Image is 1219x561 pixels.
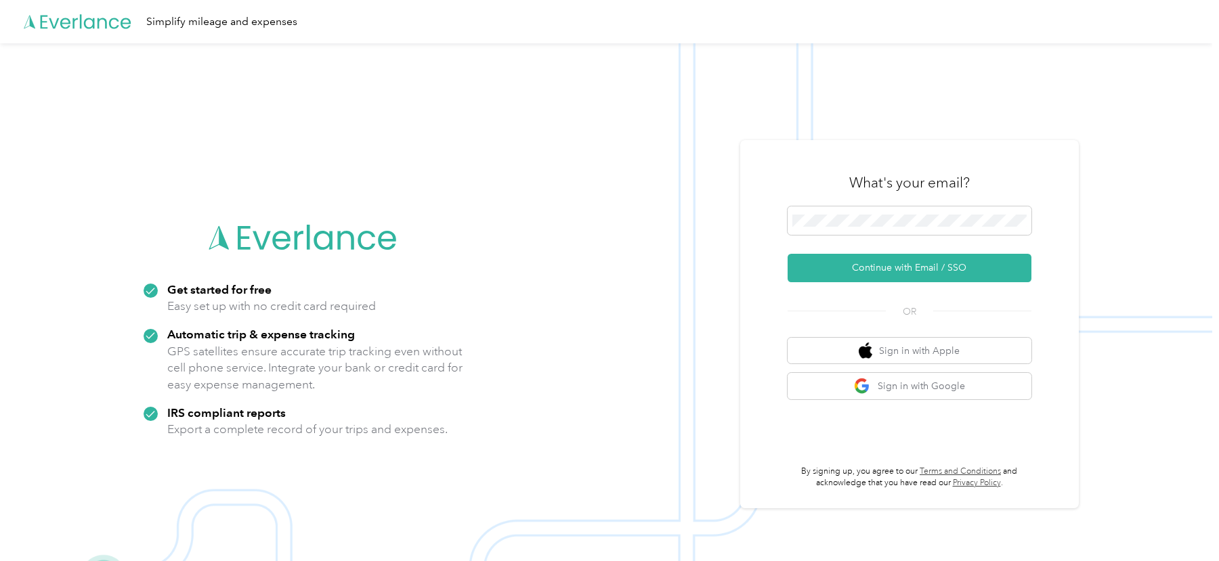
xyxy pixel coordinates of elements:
[788,338,1031,364] button: apple logoSign in with Apple
[146,14,297,30] div: Simplify mileage and expenses
[953,478,1001,488] a: Privacy Policy
[167,405,286,420] strong: IRS compliant reports
[849,173,970,192] h3: What's your email?
[167,298,376,315] p: Easy set up with no credit card required
[854,378,871,395] img: google logo
[167,421,448,438] p: Export a complete record of your trips and expenses.
[167,327,355,341] strong: Automatic trip & expense tracking
[886,305,933,319] span: OR
[920,466,1001,476] a: Terms and Conditions
[167,343,463,393] p: GPS satellites ensure accurate trip tracking even without cell phone service. Integrate your bank...
[1143,485,1219,561] iframe: Everlance-gr Chat Button Frame
[859,342,872,359] img: apple logo
[788,254,1031,282] button: Continue with Email / SSO
[788,373,1031,399] button: google logoSign in with Google
[167,282,272,296] strong: Get started for free
[788,466,1031,489] p: By signing up, you agree to our and acknowledge that you have read our .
